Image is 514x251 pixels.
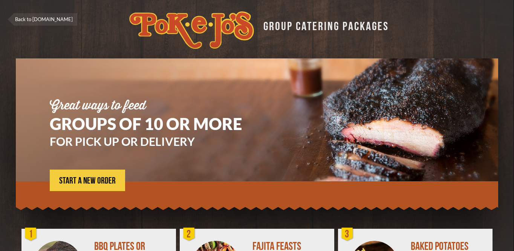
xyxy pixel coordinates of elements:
div: 1 [23,227,38,242]
div: 3 [340,227,355,242]
a: Back to [DOMAIN_NAME] [8,13,77,26]
div: 2 [182,227,197,242]
div: GROUP CATERING PACKAGES [258,17,389,32]
div: Great ways to feed [50,100,265,112]
img: logo.svg [129,11,254,49]
span: START A NEW ORDER [59,176,116,185]
a: START A NEW ORDER [50,170,125,191]
h3: FOR PICK UP OR DELIVERY [50,136,265,147]
h1: GROUPS OF 10 OR MORE [50,116,265,132]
